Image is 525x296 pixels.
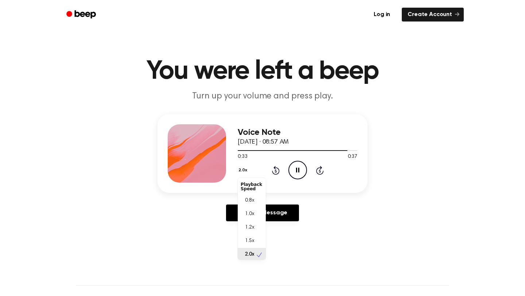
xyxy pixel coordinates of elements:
span: 2.0x [245,251,254,258]
span: 1.0x [245,210,254,218]
div: Playback Speed [238,179,266,194]
span: 1.5x [245,237,254,245]
button: 2.0x [238,164,250,176]
div: 2.0x [238,178,266,260]
span: 0.8x [245,197,254,205]
span: 1.2x [245,224,254,231]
